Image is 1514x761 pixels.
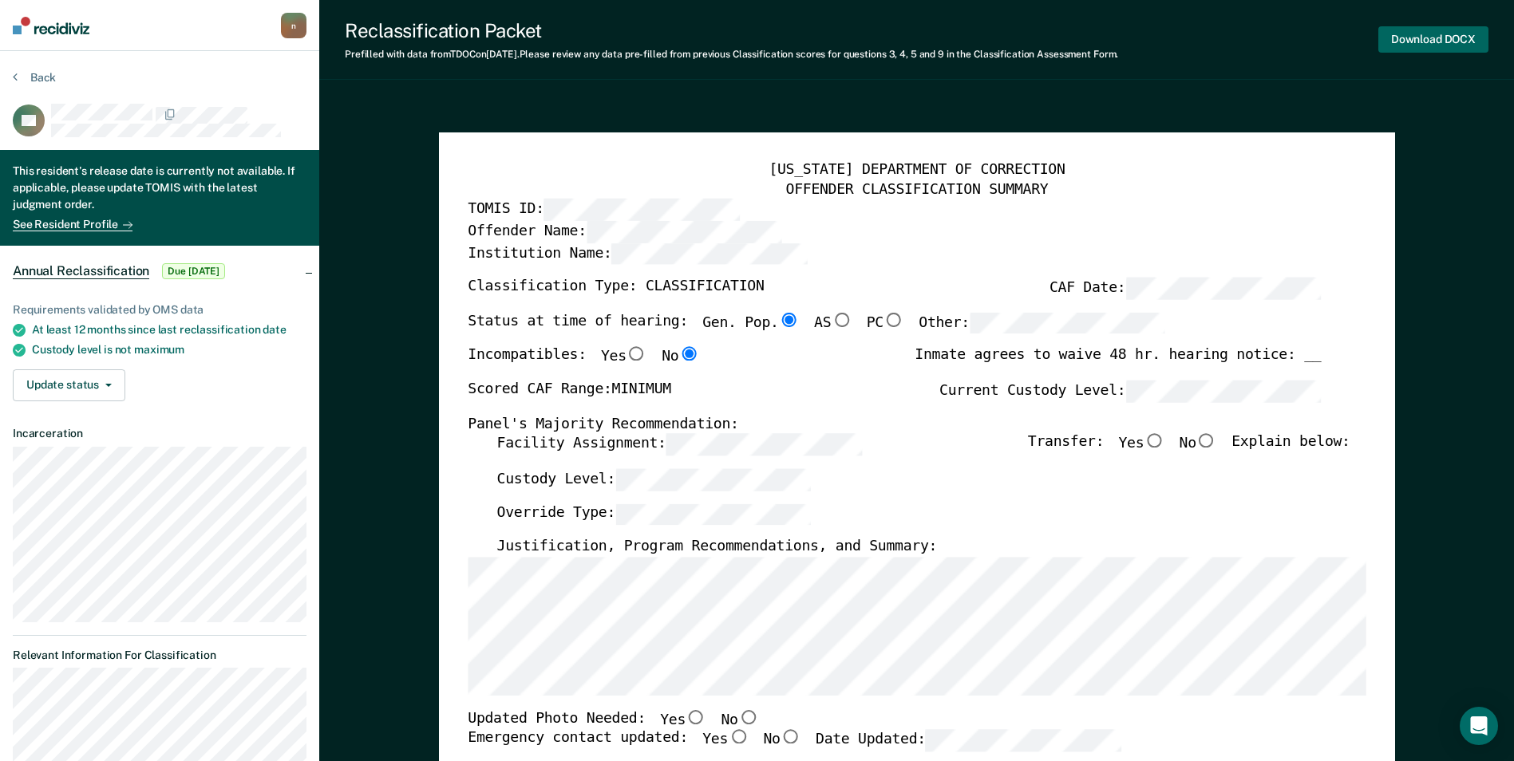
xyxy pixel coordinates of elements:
label: Custody Level: [496,469,811,491]
button: Download DOCX [1378,26,1488,53]
input: Override Type: [615,503,811,525]
label: Yes [601,347,647,368]
div: Custody level is not [32,343,306,357]
input: Yes [686,710,706,724]
button: Update status [13,369,125,401]
input: Offender Name: [586,221,781,242]
input: AS [831,313,852,327]
img: Recidiviz [13,17,89,34]
span: date [263,323,286,336]
input: Other: [970,313,1165,334]
input: TOMIS ID: [544,199,739,221]
div: Requirements validated by OMS data [13,303,306,317]
div: Reclassification Packet [345,19,1118,42]
input: PC [883,313,904,327]
div: Panel's Majority Recommendation: [468,415,1321,434]
label: No [662,347,699,368]
label: Justification, Program Recommendations, and Summary: [496,538,937,558]
label: Classification Type: CLASSIFICATION [468,278,764,299]
div: This resident's release date is currently not available. If applicable, please update TOMIS with ... [13,163,306,216]
input: No [1196,434,1217,448]
div: [US_STATE] DEPARTMENT OF CORRECTION [468,161,1366,180]
label: Date Updated: [816,730,1121,751]
dt: Relevant Information For Classification [13,649,306,662]
label: No [1179,434,1216,455]
label: Facility Assignment: [496,434,861,455]
span: maximum [134,343,184,356]
label: Offender Name: [468,221,782,242]
label: Override Type: [496,503,811,525]
div: Inmate agrees to waive 48 hr. hearing notice: __ [915,347,1321,380]
input: Facility Assignment: [666,434,861,455]
div: OFFENDER CLASSIFICATION SUMMARY [468,180,1366,199]
input: Yes [728,730,749,744]
input: Current Custody Level: [1125,380,1321,402]
label: Other: [919,313,1165,334]
span: Annual Reclassification [13,263,149,279]
input: Yes [1144,434,1164,448]
input: No [678,347,699,361]
input: Institution Name: [611,242,807,264]
label: Gen. Pop. [702,313,800,334]
label: No [763,730,800,751]
label: No [721,710,758,731]
input: CAF Date: [1125,278,1321,299]
input: Yes [626,347,646,361]
div: Transfer: Explain below: [1028,434,1350,469]
div: Status at time of hearing: [468,313,1165,348]
a: See Resident Profile [13,218,132,231]
dt: Incarceration [13,427,306,440]
label: PC [866,313,903,334]
input: Date Updated: [926,730,1121,751]
div: At least 12 months since last reclassification [32,323,306,337]
label: Yes [1118,434,1164,455]
label: Scored CAF Range: MINIMUM [468,380,671,402]
input: No [737,710,758,724]
input: Gen. Pop. [778,313,799,327]
div: Open Intercom Messenger [1460,707,1498,745]
label: Institution Name: [468,242,807,264]
label: TOMIS ID: [468,199,739,221]
label: AS [814,313,852,334]
input: No [780,730,800,744]
label: Yes [660,710,706,731]
span: Due [DATE] [162,263,225,279]
label: CAF Date: [1050,278,1321,299]
div: Prefilled with data from TDOC on [DATE] . Please review any data pre-filled from previous Classif... [345,49,1118,60]
label: Current Custody Level: [939,380,1321,402]
div: Updated Photo Needed: [468,710,759,731]
div: Incompatibles: [468,347,699,380]
button: n [281,13,306,38]
button: Back [13,70,56,85]
input: Custody Level: [615,469,811,491]
label: Yes [702,730,749,751]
